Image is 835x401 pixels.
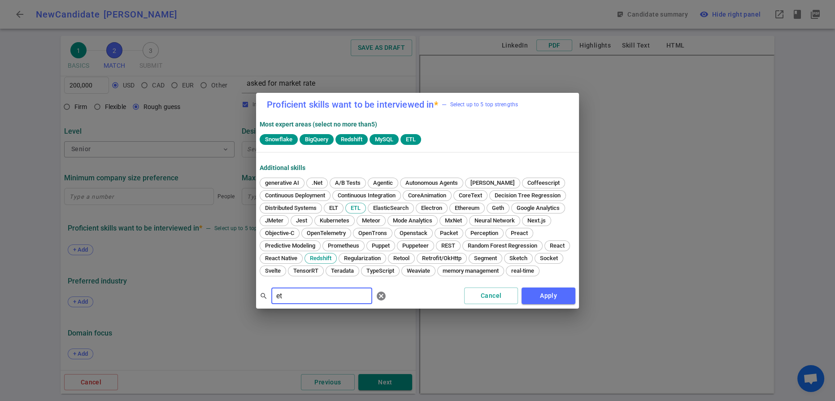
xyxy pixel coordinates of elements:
[262,255,300,262] span: React Native
[317,217,352,224] span: Kubernetes
[337,136,366,143] span: Redshift
[537,255,561,262] span: Socket
[260,164,305,171] strong: Additional Skills
[262,179,302,186] span: generative AI
[467,230,501,236] span: Perception
[348,205,364,211] span: ETL
[402,179,461,186] span: Autonomous Agents
[467,179,518,186] span: [PERSON_NAME]
[332,179,364,186] span: A/B Tests
[309,179,326,186] span: .Net
[262,267,284,274] span: Svelte
[261,136,296,143] span: Snowflake
[262,217,287,224] span: JMeter
[399,242,432,249] span: Puppeteer
[376,291,387,301] span: cancel
[326,205,341,211] span: ELT
[262,192,328,199] span: Continuous Deployment
[359,217,383,224] span: Meteor
[325,242,362,249] span: Prometheus
[547,242,568,249] span: React
[508,230,531,236] span: Preact
[396,230,431,236] span: Openstack
[464,288,518,304] button: Cancel
[513,205,563,211] span: Google Analytics
[437,230,461,236] span: Packet
[465,242,540,249] span: Random Forest Regression
[419,255,465,262] span: Retrofit/OkHttp
[404,267,433,274] span: Weaviate
[335,192,399,199] span: Continuous Integration
[524,217,549,224] span: Next.js
[442,217,465,224] span: MxNet
[402,136,419,143] span: ETL
[438,242,458,249] span: REST
[491,192,564,199] span: Decision Tree Regression
[271,289,372,303] input: Separate search terms by comma or space
[328,267,357,274] span: Teradata
[390,217,435,224] span: Mode Analytics
[262,205,320,211] span: Distributed Systems
[369,242,393,249] span: Puppet
[260,121,377,128] strong: Most expert areas (select no more than 5 )
[524,179,563,186] span: Coffeescript
[471,217,518,224] span: Neural Network
[307,255,335,262] span: Redshift
[405,192,449,199] span: CoreAnimation
[439,267,502,274] span: memory management
[370,205,412,211] span: ElasticSearch
[471,255,500,262] span: Segment
[442,100,447,109] div: —
[260,292,268,300] span: search
[418,205,445,211] span: Electron
[304,230,349,236] span: OpenTelemetry
[363,267,397,274] span: TypeScript
[341,255,384,262] span: Regularization
[522,288,575,304] button: Apply
[370,179,396,186] span: Agentic
[390,255,413,262] span: Retool
[262,242,318,249] span: Predictive Modeling
[290,267,322,274] span: TensorRT
[508,267,537,274] span: real-time
[267,100,438,109] label: Proficient skills want to be interviewed in
[301,136,332,143] span: BigQuery
[355,230,390,236] span: OpenTrons
[489,205,507,211] span: Geth
[456,192,485,199] span: CoreText
[506,255,531,262] span: Sketch
[371,136,397,143] span: MySQL
[293,217,310,224] span: Jest
[452,205,483,211] span: Ethereum
[262,230,297,236] span: Objective-C
[442,100,518,109] span: Select up to 5 top strengths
